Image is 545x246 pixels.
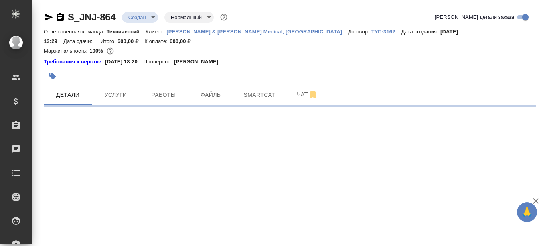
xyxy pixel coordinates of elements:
[174,58,224,66] p: [PERSON_NAME]
[168,14,204,21] button: Нормальный
[44,67,61,85] button: Добавить тэг
[144,90,183,100] span: Работы
[166,29,348,35] p: [PERSON_NAME] & [PERSON_NAME] Medical, [GEOGRAPHIC_DATA]
[240,90,278,100] span: Smartcat
[44,58,105,66] a: Требования к верстке:
[144,38,170,44] p: К оплате:
[63,38,94,44] p: Дата сдачи:
[122,12,158,23] div: Создан
[517,202,537,222] button: 🙏
[166,28,348,35] a: [PERSON_NAME] & [PERSON_NAME] Medical, [GEOGRAPHIC_DATA]
[68,12,116,22] a: S_JNJ-864
[146,29,166,35] p: Клиент:
[107,29,146,35] p: Технический
[219,12,229,22] button: Доп статусы указывают на важность/срочность заказа
[520,204,534,220] span: 🙏
[401,29,440,35] p: Дата создания:
[44,29,107,35] p: Ответственная команда:
[288,90,326,100] span: Чат
[49,90,87,100] span: Детали
[44,48,89,54] p: Маржинальность:
[97,90,135,100] span: Услуги
[105,46,115,56] button: 0.00 RUB;
[192,90,231,100] span: Файлы
[435,13,514,21] span: [PERSON_NAME] детали заказа
[371,28,401,35] a: ТУП-3162
[100,38,117,44] p: Итого:
[44,12,53,22] button: Скопировать ссылку для ЯМессенджера
[55,12,65,22] button: Скопировать ссылку
[371,29,401,35] p: ТУП-3162
[164,12,214,23] div: Создан
[44,58,105,66] div: Нажми, чтобы открыть папку с инструкцией
[118,38,145,44] p: 600,00 ₽
[144,58,174,66] p: Проверено:
[126,14,148,21] button: Создан
[170,38,197,44] p: 600,00 ₽
[308,90,318,100] svg: Отписаться
[89,48,105,54] p: 100%
[105,58,144,66] p: [DATE] 18:20
[348,29,371,35] p: Договор:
